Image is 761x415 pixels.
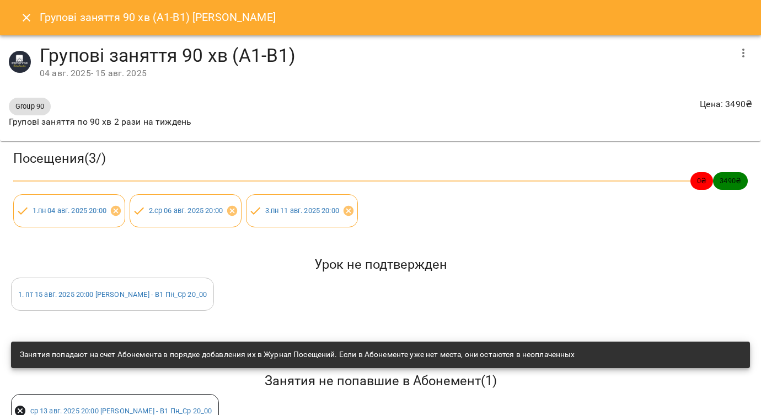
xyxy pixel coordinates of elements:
[18,290,207,299] a: 1. пт 15 авг. 2025 20:00 [PERSON_NAME] - В1 Пн_Ср 20_00
[11,373,750,390] h5: Занятия не попавшие в Абонемент ( 1 )
[690,175,713,186] span: 0 ₴
[13,194,125,227] div: 1.пн 04 авг. 2025 20:00
[40,67,730,80] div: 04 авг. 2025 - 15 авг. 2025
[130,194,242,227] div: 2.ср 06 авг. 2025 20:00
[13,150,748,167] h3: Посещения ( 3 / )
[9,115,191,129] p: Групові заняття по 90 хв 2 рази на тиждень
[149,206,223,215] a: 2.ср 06 авг. 2025 20:00
[40,9,276,26] h6: Групові заняття 90 хв (А1-В1) [PERSON_NAME]
[713,175,748,186] span: 3490 ₴
[9,51,31,73] img: e7cd9ba82654fddca2813040462380a1.JPG
[20,345,575,365] div: Занятия попадают на счет Абонемента в порядке добавления их в Журнал Посещений. Если в Абонементе...
[30,407,212,415] a: ср 13 авг. 2025 20:00 [PERSON_NAME] - В1 Пн_Ср 20_00
[700,98,752,111] p: Цена : 3490 ₴
[265,206,339,215] a: 3.пн 11 авг. 2025 20:00
[13,4,40,31] button: Close
[9,101,51,111] span: Group 90
[40,44,730,67] h4: Групові заняття 90 хв (А1-В1)
[246,194,358,227] div: 3.пн 11 авг. 2025 20:00
[33,206,106,215] a: 1.пн 04 авг. 2025 20:00
[11,256,750,273] h5: Урок не подтвержден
